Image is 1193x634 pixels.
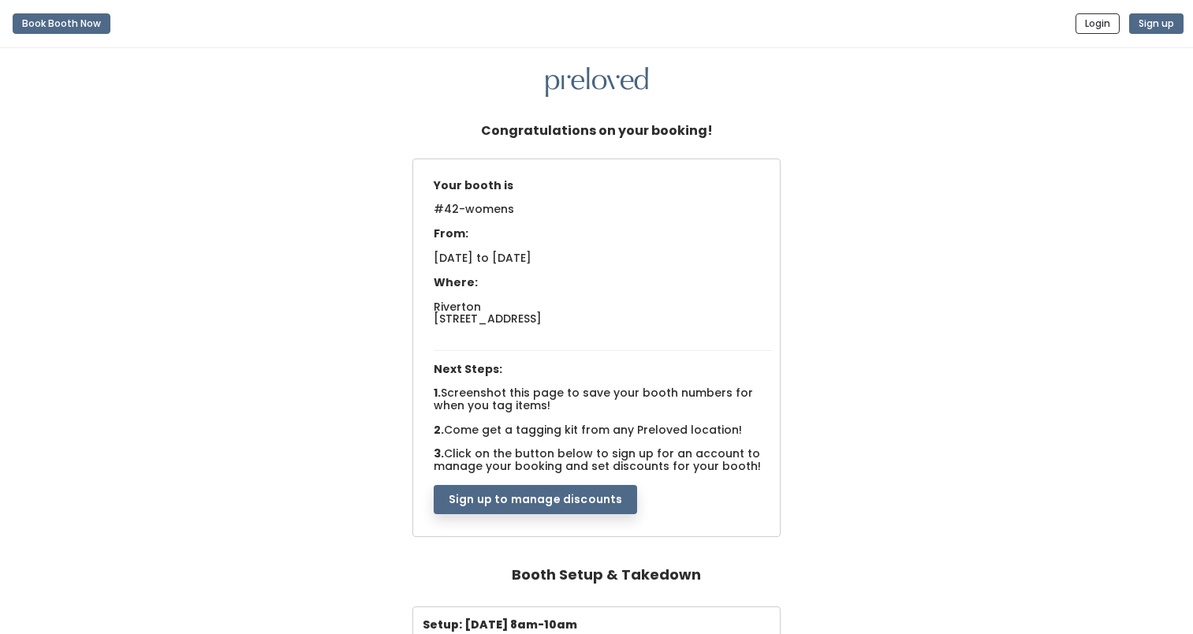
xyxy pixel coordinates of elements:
[13,6,110,41] a: Book Booth Now
[434,299,542,326] span: Riverton [STREET_ADDRESS]
[481,116,713,146] h5: Congratulations on your booking!
[434,361,502,377] span: Next Steps:
[434,446,761,473] span: Click on the button below to sign up for an account to manage your booking and set discounts for ...
[434,226,468,241] span: From:
[1076,13,1120,34] button: Login
[423,617,577,632] b: Setup: [DATE] 8am-10am
[434,177,513,193] span: Your booth is
[434,201,514,226] span: #42-womens
[434,490,637,506] a: Sign up to manage discounts
[512,559,701,591] h4: Booth Setup & Takedown
[546,67,648,98] img: preloved logo
[13,13,110,34] button: Book Booth Now
[444,422,742,438] span: Come get a tagging kit from any Preloved location!
[434,385,753,412] span: Screenshot this page to save your booth numbers for when you tag items!
[434,274,478,290] span: Where:
[426,172,780,515] div: 1. 2. 3.
[434,250,531,266] span: [DATE] to [DATE]
[1129,13,1184,34] button: Sign up
[434,485,637,515] button: Sign up to manage discounts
